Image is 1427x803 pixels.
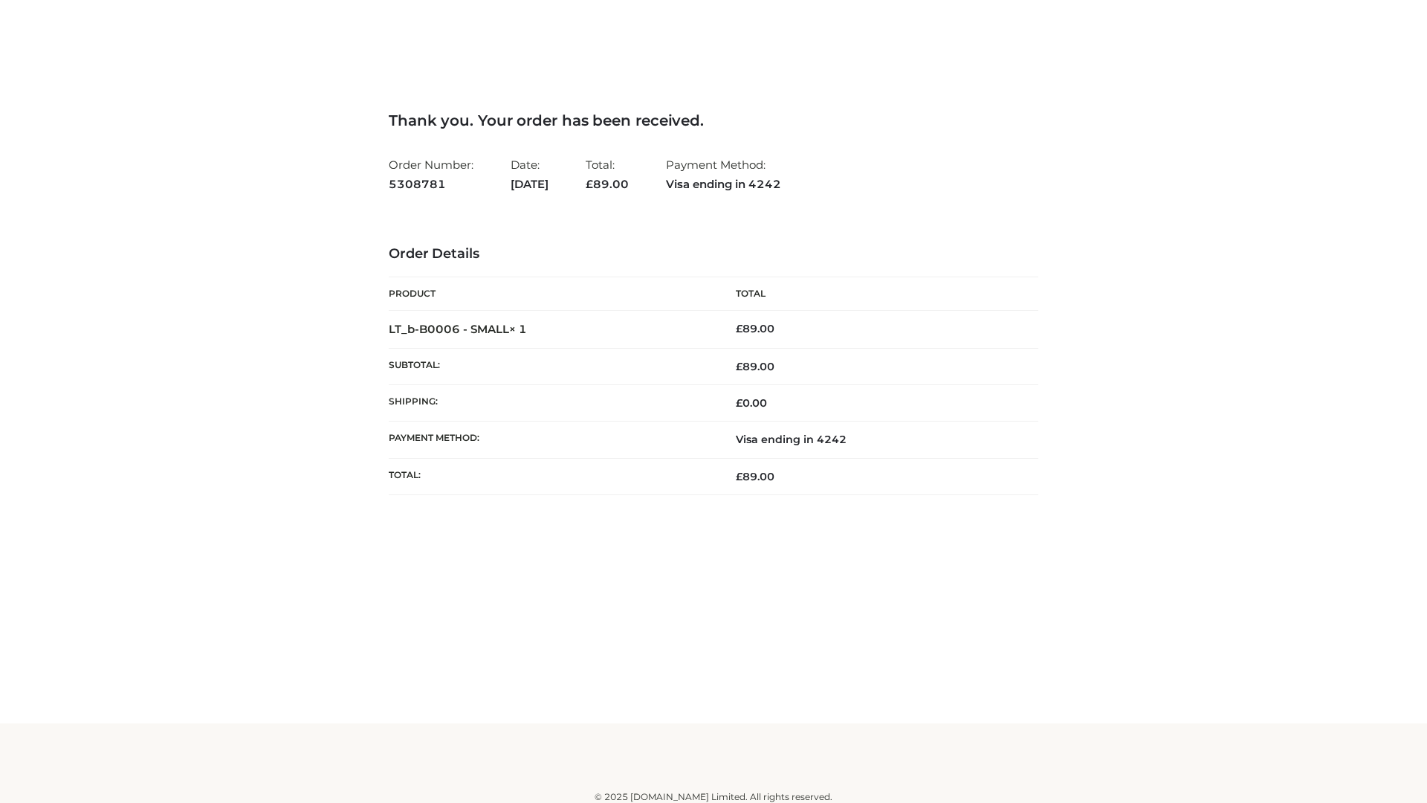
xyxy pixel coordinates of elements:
td: Visa ending in 4242 [713,422,1038,458]
th: Product [389,277,713,311]
li: Total: [586,152,629,197]
strong: [DATE] [511,175,549,194]
th: Subtotal: [389,348,713,384]
strong: Visa ending in 4242 [666,175,781,194]
th: Payment method: [389,422,713,458]
th: Total [713,277,1038,311]
span: £ [736,322,742,335]
span: £ [736,470,742,483]
li: Date: [511,152,549,197]
bdi: 89.00 [736,322,774,335]
li: Order Number: [389,152,473,197]
span: £ [736,396,742,410]
h3: Order Details [389,246,1038,262]
span: 89.00 [736,470,774,483]
span: 89.00 [736,360,774,373]
th: Shipping: [389,385,713,422]
bdi: 0.00 [736,396,767,410]
strong: 5308781 [389,175,473,194]
span: £ [586,177,593,191]
strong: × 1 [509,322,527,336]
h3: Thank you. Your order has been received. [389,112,1038,129]
span: £ [736,360,742,373]
span: 89.00 [586,177,629,191]
li: Payment Method: [666,152,781,197]
th: Total: [389,458,713,494]
strong: LT_b-B0006 - SMALL [389,322,527,336]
